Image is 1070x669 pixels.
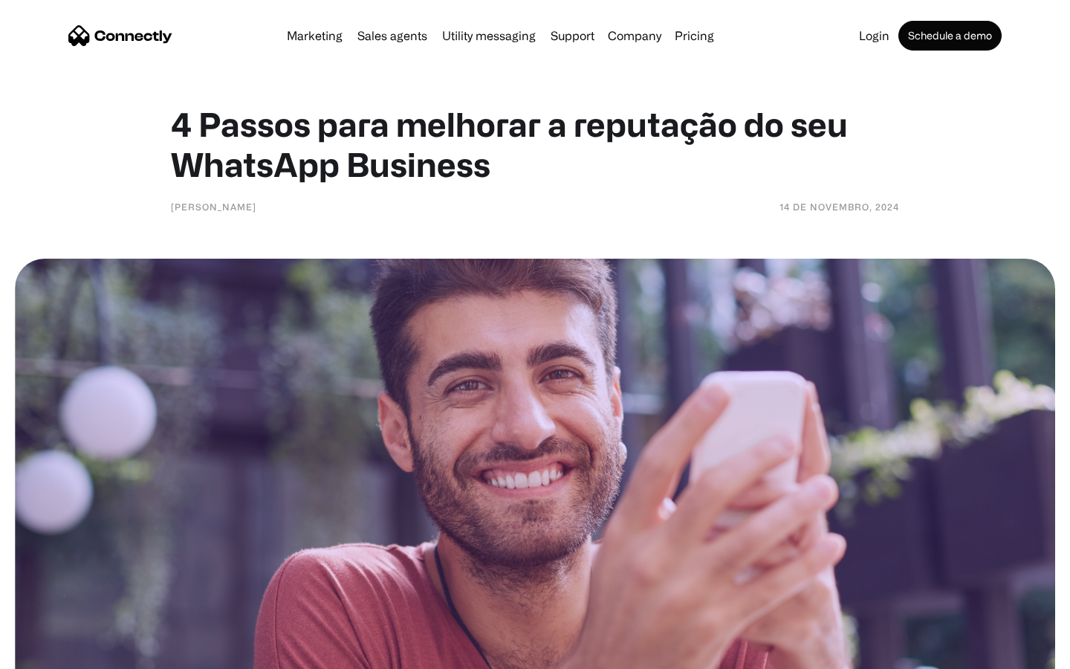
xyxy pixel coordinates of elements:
[15,643,89,664] aside: Language selected: English
[68,25,172,47] a: home
[171,104,899,184] h1: 4 Passos para melhorar a reputação do seu WhatsApp Business
[669,30,720,42] a: Pricing
[436,30,542,42] a: Utility messaging
[853,30,895,42] a: Login
[603,25,666,46] div: Company
[351,30,433,42] a: Sales agents
[608,25,661,46] div: Company
[779,199,899,214] div: 14 de novembro, 2024
[898,21,1002,51] a: Schedule a demo
[545,30,600,42] a: Support
[171,199,256,214] div: [PERSON_NAME]
[281,30,348,42] a: Marketing
[30,643,89,664] ul: Language list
